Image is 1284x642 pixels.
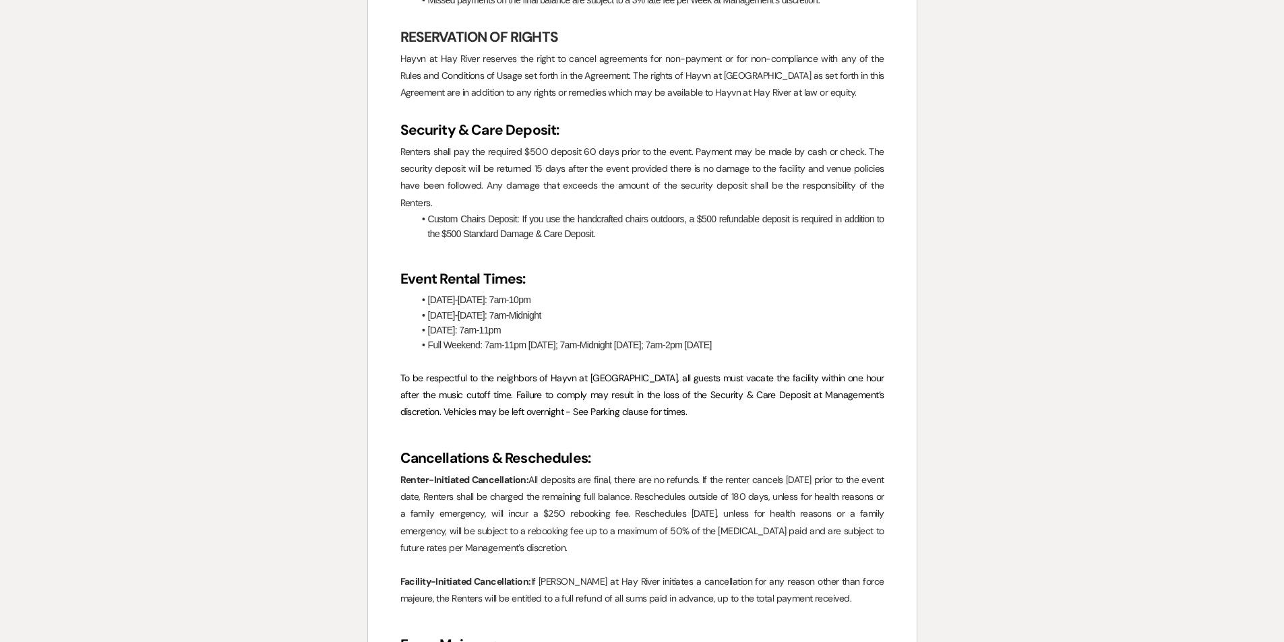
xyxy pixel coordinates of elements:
p: Renters shall pay the required $500 deposit 60 days prior to the event. Payment may be made by ca... [400,143,884,212]
strong: Facility-Initiated Cancellation: [400,575,531,587]
p: If [PERSON_NAME] at Hay River initiates a cancellation for any reason other than force majeure, t... [400,573,884,607]
li: [DATE]-[DATE]: 7am-10pm [414,292,884,307]
li: [DATE]-[DATE]: 7am-Midnight [414,308,884,323]
p: Hayvn at Hay River reserves the right to cancel agreements for non-payment or for non-compliance ... [400,51,884,102]
strong: Event Rental Times: [400,269,526,288]
strong: Renter-Initiated Cancellation: [400,474,529,486]
li: Custom Chairs Deposit: If you use the handcrafted chairs outdoors, a $500 refundable deposit is r... [414,212,884,242]
strong: RESERVATION OF RIGHTS [400,28,558,46]
strong: Cancellations & Reschedules: [400,449,590,468]
strong: Security & Care Deposit: [400,121,559,139]
p: All deposits are final, there are no refunds. If the renter cancels [DATE] prior to the event dat... [400,472,884,556]
li: [DATE]: 7am-11pm [414,323,884,338]
span: To be respectful to the neighbors of Hayvn at [GEOGRAPHIC_DATA], all guests must vacate the facil... [400,372,886,418]
li: Full Weekend: 7am-11pm [DATE]; 7am-Midnight [DATE]; 7am-2pm [DATE] [414,338,884,352]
